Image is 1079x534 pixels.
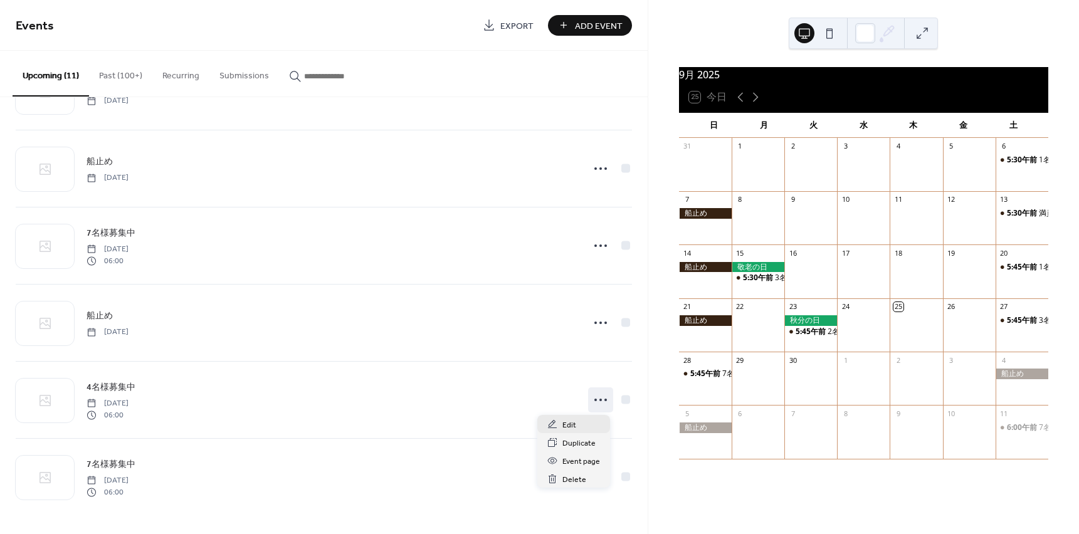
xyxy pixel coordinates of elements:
div: 7 [788,409,797,418]
div: 月 [739,113,789,138]
div: 15 [735,248,745,258]
div: 満員御礼 [996,208,1048,219]
button: Upcoming (11) [13,51,89,97]
span: 5:45午前 [1007,315,1039,326]
div: 6 [735,409,745,418]
div: 満員御礼 [1039,208,1069,219]
div: 2名様募集中 [784,327,837,337]
span: 船止め [87,310,113,323]
button: Add Event [548,15,632,36]
div: 木 [888,113,939,138]
div: 8 [841,409,850,418]
div: 3名様募集中 [732,273,784,283]
span: [DATE] [87,244,129,255]
div: 31 [683,142,692,151]
div: 6 [999,142,1009,151]
div: 4 [999,355,1009,365]
span: 5:30午前 [1007,155,1039,165]
div: 10 [947,409,956,418]
span: Delete [562,473,586,486]
span: Event page [562,455,600,468]
a: 7名様募集中 [87,457,135,471]
div: 船止め [679,315,732,326]
div: 13 [999,195,1009,204]
span: 06:00 [87,255,129,266]
div: 27 [999,302,1009,311]
div: 敬老の日 [732,262,784,273]
div: 16 [788,248,797,258]
span: Events [16,14,54,38]
div: 25 [893,302,903,311]
div: 29 [735,355,745,365]
div: 30 [788,355,797,365]
div: 3 [947,355,956,365]
div: 26 [947,302,956,311]
div: 9月 2025 [679,67,1048,82]
div: 1名様募集中 [996,262,1048,273]
a: 7名様募集中 [87,226,135,240]
div: 28 [683,355,692,365]
div: 1 [841,355,850,365]
span: [DATE] [87,95,129,107]
div: 14 [683,248,692,258]
div: 9 [893,409,903,418]
span: 5:30午前 [743,273,775,283]
div: 22 [735,302,745,311]
div: 11 [999,409,1009,418]
div: 7名様募集中 [722,369,764,379]
div: 4 [893,142,903,151]
span: 5:45午前 [796,327,828,337]
span: 5:30午前 [1007,208,1039,219]
button: Recurring [152,51,209,95]
div: 5 [947,142,956,151]
button: Submissions [209,51,279,95]
div: 19 [947,248,956,258]
div: 秋分の日 [784,315,837,326]
div: 3 [841,142,850,151]
div: 火 [789,113,839,138]
span: Edit [562,419,576,432]
span: 6:00午前 [1007,422,1039,433]
div: 18 [893,248,903,258]
div: 土 [988,113,1038,138]
span: 5:45午前 [690,369,722,379]
a: 船止め [87,308,113,323]
span: Export [500,19,534,33]
div: 20 [999,248,1009,258]
div: 2 [788,142,797,151]
div: 8 [735,195,745,204]
div: 7 [683,195,692,204]
div: 10 [841,195,850,204]
div: 金 [939,113,989,138]
span: 7名様募集中 [87,458,135,471]
a: Export [473,15,543,36]
div: 2名様募集中 [828,327,870,337]
div: 7名様募集中 [996,422,1048,433]
div: 船止め [996,369,1048,379]
div: 1名様募集中 [996,155,1048,165]
span: 7名様募集中 [87,227,135,240]
div: 9 [788,195,797,204]
span: Add Event [575,19,623,33]
div: 船止め [679,208,732,219]
div: 24 [841,302,850,311]
div: 21 [683,302,692,311]
div: 水 [838,113,888,138]
div: 11 [893,195,903,204]
span: [DATE] [87,172,129,184]
span: [DATE] [87,398,129,409]
span: 06:00 [87,486,129,498]
span: [DATE] [87,327,129,338]
div: 17 [841,248,850,258]
span: 06:00 [87,409,129,421]
div: 2 [893,355,903,365]
div: 日 [689,113,739,138]
span: [DATE] [87,475,129,486]
div: 3名様募集中 [775,273,817,283]
a: 4名様募集中 [87,380,135,394]
span: Duplicate [562,437,596,450]
span: 5:45午前 [1007,262,1039,273]
button: Past (100+) [89,51,152,95]
div: 船止め [679,262,732,273]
